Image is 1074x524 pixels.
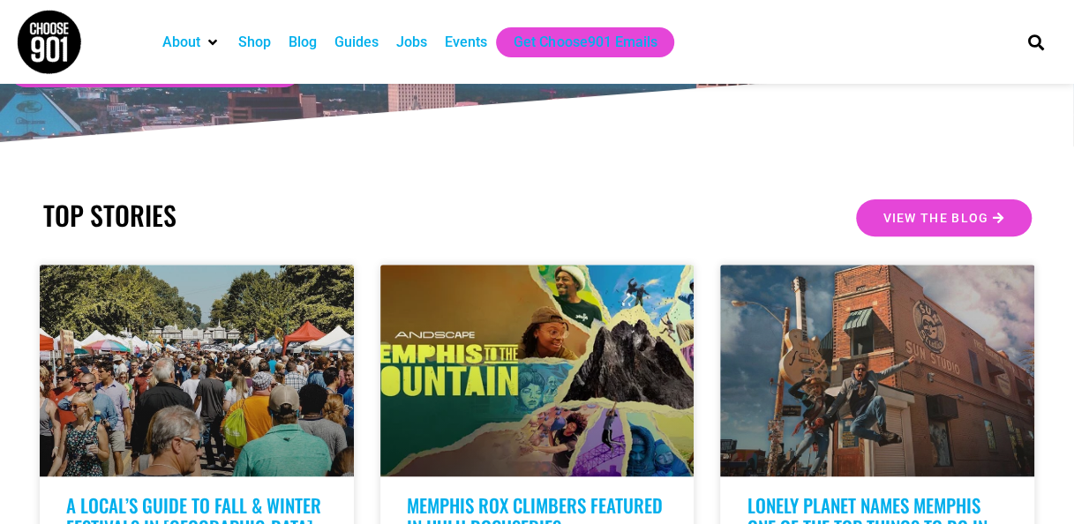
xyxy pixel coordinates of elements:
[1021,27,1050,56] div: Search
[720,265,1034,476] a: Two people jumping in front of a building with a guitar, featuring The Edge.
[289,32,317,53] a: Blog
[445,32,487,53] a: Events
[238,32,271,53] a: Shop
[162,32,200,53] a: About
[154,27,229,57] div: About
[514,32,657,53] a: Get Choose901 Emails
[154,27,997,57] nav: Main nav
[856,199,1031,236] a: View the Blog
[396,32,427,53] a: Jobs
[334,32,379,53] a: Guides
[43,199,529,231] h2: TOP STORIES
[882,212,988,224] span: View the Blog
